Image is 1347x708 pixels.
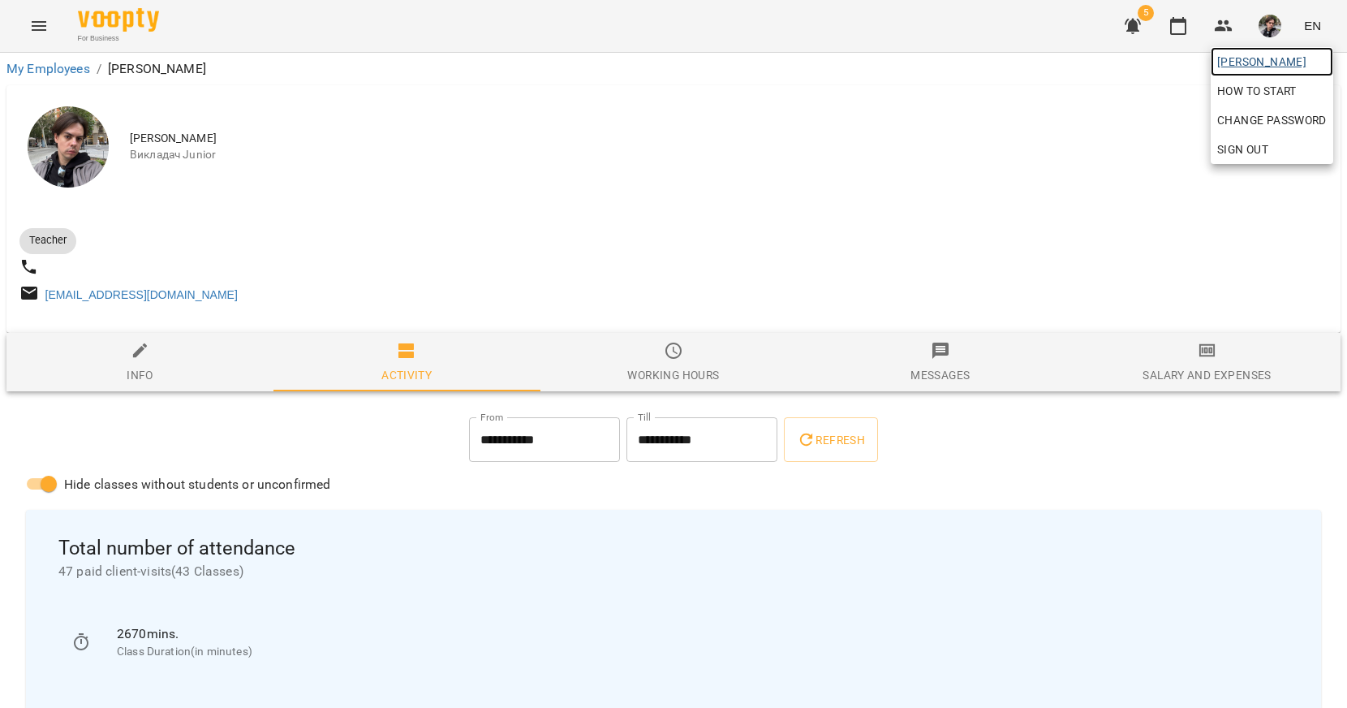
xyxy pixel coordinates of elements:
span: How to start [1217,81,1297,101]
a: Change Password [1211,106,1333,135]
a: [PERSON_NAME] [1211,47,1333,76]
span: Change Password [1217,110,1327,130]
button: Sign Out [1211,135,1333,164]
span: Sign Out [1217,140,1268,159]
a: How to start [1211,76,1303,106]
span: [PERSON_NAME] [1217,52,1327,71]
